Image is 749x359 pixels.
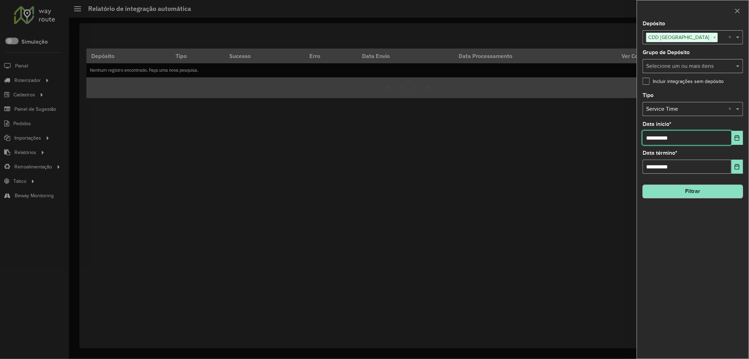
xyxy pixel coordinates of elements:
[643,48,690,57] label: Grupo de Depósito
[643,78,724,85] label: Incluir integrações sem depósito
[728,33,734,41] span: Clear all
[643,149,677,157] label: Data término
[728,105,734,113] span: Clear all
[731,131,743,145] button: Choose Date
[711,33,717,42] span: ×
[643,19,665,28] label: Depósito
[643,120,671,128] label: Data início
[643,91,653,100] label: Tipo
[646,33,711,41] span: CDD [GEOGRAPHIC_DATA]
[731,160,743,174] button: Choose Date
[643,185,743,198] button: Filtrar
